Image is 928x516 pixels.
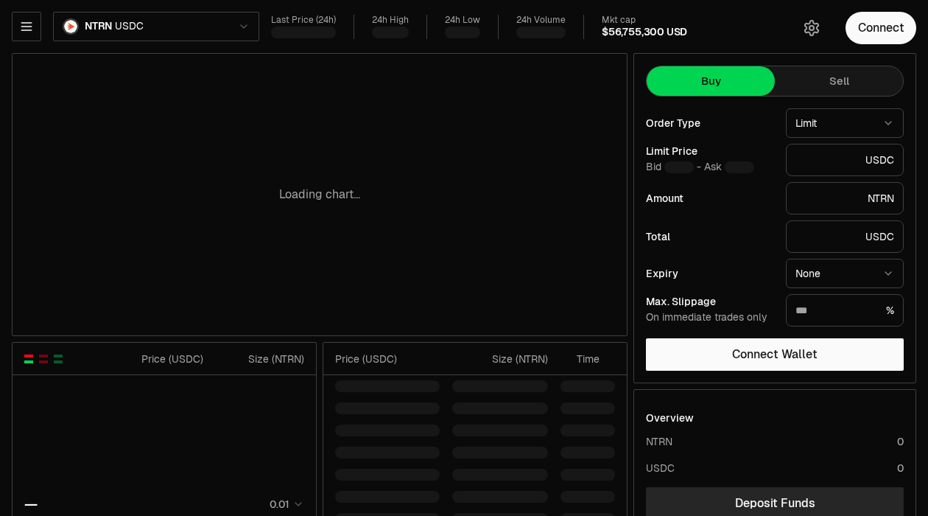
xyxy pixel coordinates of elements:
button: Connect [846,12,916,44]
div: — [24,494,38,515]
button: Connect Wallet [646,338,904,371]
div: 0 [897,434,904,449]
div: USDC [646,461,675,475]
div: Max. Slippage [646,296,774,307]
div: Size ( NTRN ) [452,352,548,366]
p: Loading chart... [279,186,360,203]
button: 0.01 [265,495,304,513]
div: Order Type [646,118,774,128]
div: NTRN [786,182,904,215]
div: Size ( NTRN ) [216,352,304,366]
div: % [786,294,904,327]
span: Ask [704,161,754,174]
div: Expiry [646,268,774,279]
div: Amount [646,193,774,203]
div: Price ( USDC ) [114,352,203,366]
button: Sell [775,66,903,96]
div: 24h High [372,15,409,26]
div: Price ( USDC ) [335,352,440,366]
div: Limit Price [646,146,774,156]
span: NTRN [85,20,112,33]
span: USDC [115,20,143,33]
div: Last Price (24h) [271,15,336,26]
button: Buy [647,66,775,96]
button: Show Buy and Sell Orders [23,353,35,365]
button: Limit [786,108,904,138]
div: USDC [786,144,904,176]
div: USDC [786,220,904,253]
button: Show Buy Orders Only [52,353,64,365]
div: Time [560,352,600,366]
span: Bid - [646,161,701,174]
div: Overview [646,411,694,425]
button: None [786,259,904,288]
button: Show Sell Orders Only [38,353,49,365]
div: NTRN [646,434,672,449]
div: 24h Volume [516,15,566,26]
img: NTRN Logo [64,20,77,33]
div: 24h Low [445,15,480,26]
div: $56,755,300 USD [602,26,687,39]
div: Mkt cap [602,15,687,26]
div: Total [646,231,774,242]
div: On immediate trades only [646,311,774,324]
div: 0 [897,461,904,475]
